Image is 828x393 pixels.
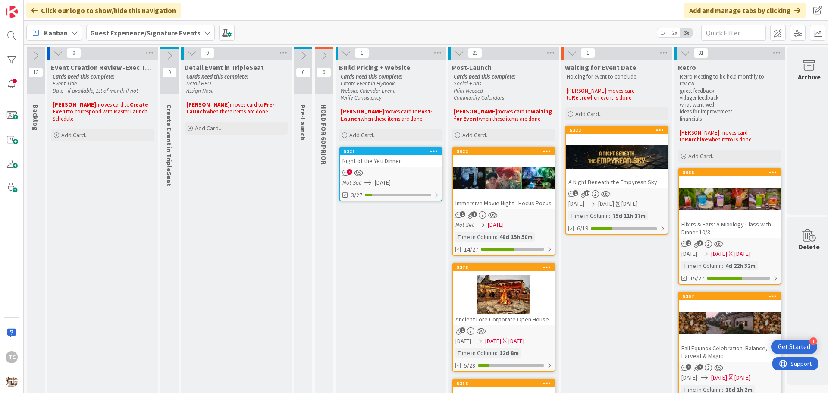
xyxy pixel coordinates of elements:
[697,364,703,370] span: 2
[771,340,817,354] div: Open Get Started checklist, remaining modules: 1
[320,104,328,165] span: HOLD FOR 60 PRIOR
[570,127,668,133] div: 5322
[497,348,521,358] div: 12d 8m
[678,63,696,72] span: Retro
[679,169,781,176] div: 8086
[485,336,501,346] span: [DATE]
[354,48,369,58] span: 1
[351,191,362,200] span: 3/27
[455,348,496,358] div: Time in Column
[778,343,810,351] div: Get Started
[464,361,475,370] span: 5/28
[53,87,138,94] em: Date - if available, 1st of month if not
[200,48,215,58] span: 0
[680,73,780,88] p: Retro Meeting to be held monthly to review:
[680,88,780,94] p: guest feedback
[679,343,781,362] div: Fall Equinox Celebration: Balance, Harvest & Magic
[454,94,504,101] em: Community Calendars
[610,211,648,220] div: 75d 11h 17m
[53,101,96,108] strong: [PERSON_NAME]
[701,25,766,41] input: Quick Filter...
[454,73,516,80] em: Cards need this complete:
[679,219,781,238] div: Elixirs & Eats: A Mixology Class with Dinner 10/3
[341,87,395,94] em: Website Calendar Event
[566,126,668,188] div: 5322A Night Beneath the Empyrean Sky
[568,211,609,220] div: Time in Column
[496,232,497,242] span: :
[206,108,268,115] span: when these items are done
[681,373,697,382] span: [DATE]
[453,264,555,325] div: 8378Ancient Lore Corporate Open House
[53,108,149,122] span: to correspond with Master Launch Schedule
[686,364,691,370] span: 1
[455,221,474,229] i: Not Set
[685,136,708,143] strong: RArchive
[497,232,535,242] div: 48d 15h 50m
[508,336,524,346] div: [DATE]
[462,131,490,139] span: Add Card...
[340,148,442,155] div: 5321
[457,264,555,270] div: 8378
[734,249,750,258] div: [DATE]
[90,28,201,37] b: Guest Experience/Signature Events
[31,104,40,131] span: Backlog
[341,94,382,101] em: Verify Consistency
[680,129,749,143] span: [PERSON_NAME] moves card to
[684,3,806,18] div: Add and manage tabs by clicking
[798,72,821,82] div: Archive
[455,232,496,242] div: Time in Column
[686,240,691,246] span: 2
[587,94,631,101] span: when event is done
[454,108,497,115] strong: [PERSON_NAME]
[467,48,482,58] span: 23
[584,190,590,196] span: 14
[457,380,555,387] div: 5318
[669,28,681,37] span: 2x
[460,211,465,217] span: 1
[621,199,637,208] div: [DATE]
[454,80,481,87] em: Social + Ads
[341,108,433,122] strong: Post-Launch
[577,224,588,233] span: 6/19
[296,67,310,78] span: 0
[61,131,89,139] span: Add Card...
[384,108,418,115] span: moves card to
[457,148,555,154] div: 8022
[162,67,177,78] span: 0
[453,148,555,209] div: 8022Immersive Movie Night - Hocus Pocus
[680,108,780,115] p: ideas for improvement
[453,314,555,325] div: Ancient Lore Corporate Open House
[693,48,708,58] span: 81
[186,101,230,108] strong: [PERSON_NAME]
[347,169,352,175] span: 1
[566,126,668,134] div: 5322
[460,327,465,333] span: 1
[679,292,781,362] div: 5307Fall Equinox Celebration: Balance, Harvest & Magic
[340,155,442,167] div: Night of the Yeti Dinner
[488,220,504,230] span: [DATE]
[454,87,483,94] em: Print Needed
[497,108,531,115] span: moves card to
[453,380,555,387] div: 5318
[53,101,150,115] strong: Create Event
[688,152,716,160] span: Add Card...
[186,101,275,115] strong: Pre-Launch
[680,94,780,101] p: villager feedback
[28,67,43,78] span: 13
[567,87,636,101] span: [PERSON_NAME] moves card to
[683,293,781,299] div: 5307
[479,115,540,123] span: when these items are done
[471,211,477,217] span: 2
[455,336,471,346] span: [DATE]
[317,67,331,78] span: 0
[453,198,555,209] div: Immersive Movie Night - Hocus Pocus
[697,240,703,246] span: 3
[53,80,77,87] em: Event Title
[609,211,610,220] span: :
[340,148,442,167] div: 5321Night of the Yeti Dinner
[681,249,697,258] span: [DATE]
[708,136,751,143] span: when retro is done
[186,87,213,94] em: Assign Host
[186,73,248,80] em: Cards need this complete:
[567,73,667,80] p: Holding for event to conclude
